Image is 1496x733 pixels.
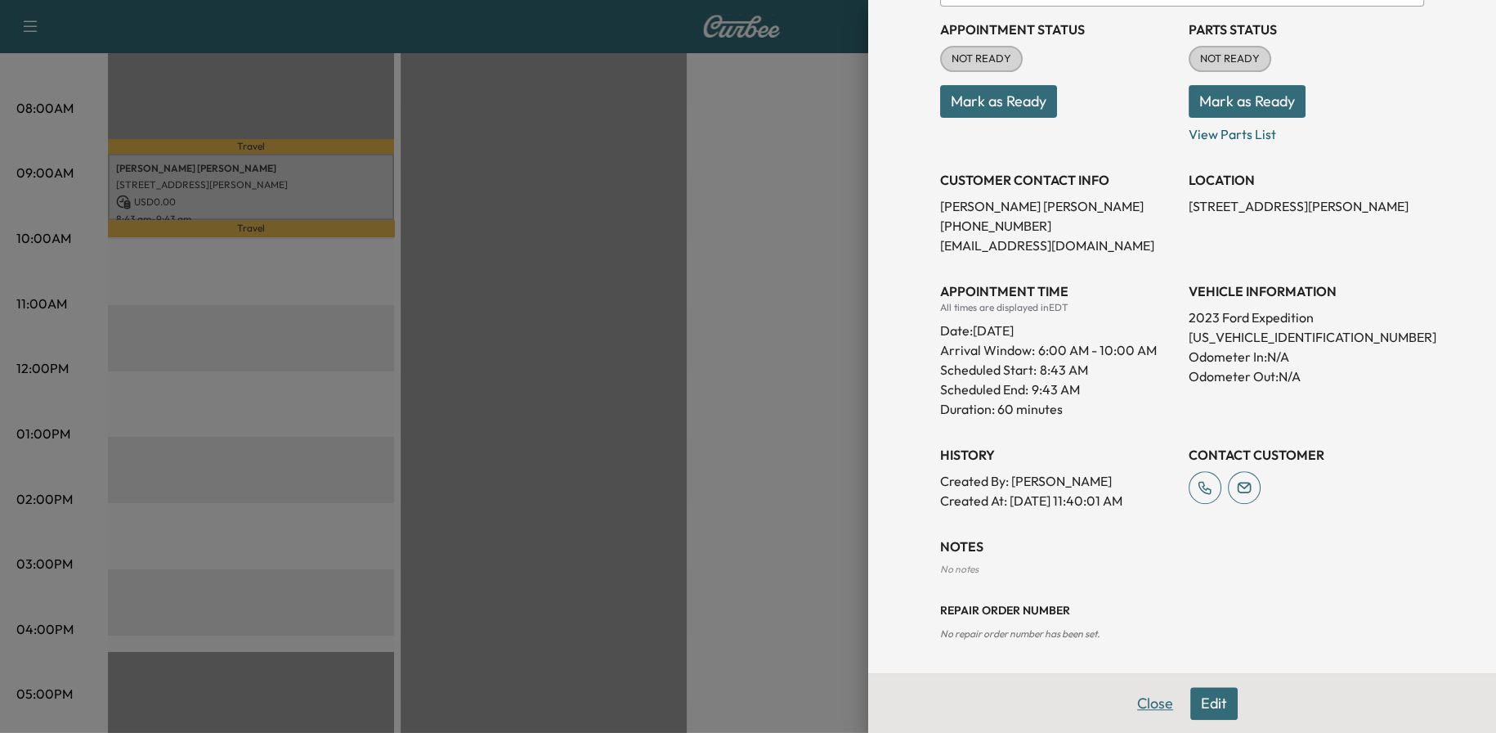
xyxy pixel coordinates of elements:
[1032,380,1080,399] p: 9:43 AM
[940,380,1028,399] p: Scheduled End:
[940,301,1176,314] div: All times are displayed in EDT
[1189,20,1424,39] h3: Parts Status
[940,85,1057,118] button: Mark as Ready
[940,537,1424,556] h3: NOTES
[940,399,1176,419] p: Duration: 60 minutes
[1189,85,1306,118] button: Mark as Ready
[940,471,1176,491] p: Created By : [PERSON_NAME]
[1040,360,1088,380] p: 8:43 AM
[940,627,1100,640] span: No repair order number has been set.
[940,20,1176,39] h3: Appointment Status
[1189,308,1424,327] p: 2023 Ford Expedition
[940,216,1176,236] p: [PHONE_NUMBER]
[1189,281,1424,301] h3: VEHICLE INFORMATION
[940,563,1424,576] div: No notes
[940,170,1176,190] h3: CUSTOMER CONTACT INFO
[940,236,1176,255] p: [EMAIL_ADDRESS][DOMAIN_NAME]
[1189,118,1424,144] p: View Parts List
[940,340,1176,360] p: Arrival Window:
[1190,51,1270,67] span: NOT READY
[940,281,1176,301] h3: APPOINTMENT TIME
[1189,196,1424,216] p: [STREET_ADDRESS][PERSON_NAME]
[940,196,1176,216] p: [PERSON_NAME] [PERSON_NAME]
[940,360,1037,380] p: Scheduled Start:
[940,445,1176,465] h3: History
[1038,340,1157,360] span: 6:00 AM - 10:00 AM
[1126,687,1184,720] button: Close
[1189,327,1424,347] p: [US_VEHICLE_IDENTIFICATION_NUMBER]
[1189,347,1424,366] p: Odometer In: N/A
[1190,687,1238,720] button: Edit
[1189,366,1424,386] p: Odometer Out: N/A
[1189,445,1424,465] h3: CONTACT CUSTOMER
[940,602,1424,618] h3: Repair Order number
[940,491,1176,510] p: Created At : [DATE] 11:40:01 AM
[1189,170,1424,190] h3: LOCATION
[942,51,1021,67] span: NOT READY
[940,314,1176,340] div: Date: [DATE]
